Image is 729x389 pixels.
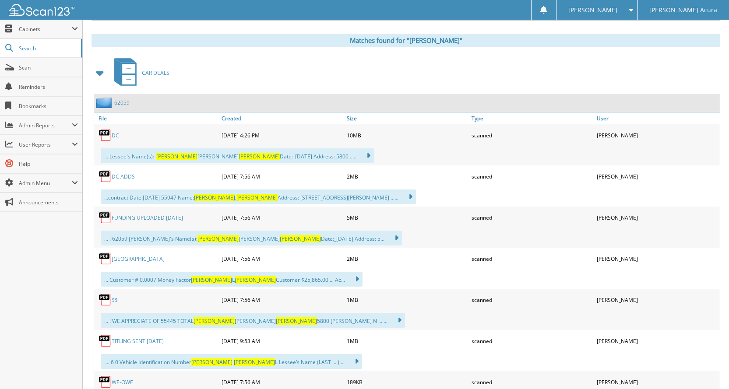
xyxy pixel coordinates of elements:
[345,126,470,144] div: 10MB
[94,112,219,124] a: File
[595,250,720,267] div: [PERSON_NAME]
[19,45,77,52] span: Search
[595,126,720,144] div: [PERSON_NAME]
[595,112,720,124] a: User
[595,291,720,308] div: [PERSON_NAME]
[219,126,345,144] div: [DATE] 4:26 PM
[345,112,470,124] a: Size
[19,25,72,33] span: Cabinets
[219,250,345,267] div: [DATE] 7:56 AM
[112,214,183,221] a: FUNDING UPLOADED [DATE]
[469,291,595,308] div: scanned
[469,332,595,350] div: scanned
[595,168,720,185] div: [PERSON_NAME]
[219,168,345,185] div: [DATE] 7:56 AM
[236,194,278,201] span: [PERSON_NAME]
[469,168,595,185] div: scanned
[112,173,135,180] a: DC ADDS
[112,337,164,345] a: TITLING SENT [DATE]
[99,334,112,347] img: PDF.png
[112,132,119,139] a: DC
[239,153,280,160] span: [PERSON_NAME]
[92,34,720,47] div: Matches found for "[PERSON_NAME]"
[101,354,362,369] div: .... 6 0 Vehicle Identification Number L Lessee’s Name (LAST ... ) ...
[99,252,112,265] img: PDF.png
[469,209,595,226] div: scanned
[19,102,78,110] span: Bookmarks
[345,250,470,267] div: 2MB
[345,291,470,308] div: 1MB
[99,129,112,142] img: PDF.png
[568,7,617,13] span: [PERSON_NAME]
[19,160,78,168] span: Help
[345,209,470,226] div: 5MB
[112,255,165,263] a: [GEOGRAPHIC_DATA]
[235,276,276,284] span: [PERSON_NAME]
[19,141,72,148] span: User Reports
[99,170,112,183] img: PDF.png
[114,99,130,106] a: 62059
[101,231,402,245] div: ... : 62059 [PERSON_NAME]'s Name(s): [PERSON_NAME] Date:_[DATE] Address: 5...
[234,358,275,366] span: [PERSON_NAME]
[19,64,78,71] span: Scan
[197,235,239,242] span: [PERSON_NAME]
[191,358,232,366] span: [PERSON_NAME]
[194,194,235,201] span: [PERSON_NAME]
[469,112,595,124] a: Type
[19,199,78,206] span: Announcements
[649,7,717,13] span: [PERSON_NAME] Acura
[101,313,405,328] div: ... ! WE APPRECIATE OF 55445 TOTAL [PERSON_NAME] 5800 [PERSON_NAME] N ... ...
[156,153,197,160] span: [PERSON_NAME]
[9,4,74,16] img: scan123-logo-white.svg
[101,148,374,163] div: ... Lessee's Name(s):_ [PERSON_NAME] Date:_[DATE] Address: 5800 .....
[194,317,235,325] span: [PERSON_NAME]
[191,276,232,284] span: [PERSON_NAME]
[99,375,112,389] img: PDF.png
[112,378,133,386] a: WE-OWE
[219,291,345,308] div: [DATE] 7:56 AM
[219,209,345,226] div: [DATE] 7:56 AM
[219,112,345,124] a: Created
[685,347,729,389] iframe: Chat Widget
[101,272,363,287] div: ... Customer # 0.0007 Money Factor L Customer $25,865.00 ... Ac...
[99,211,112,224] img: PDF.png
[219,332,345,350] div: [DATE] 9:53 AM
[280,235,321,242] span: [PERSON_NAME]
[595,332,720,350] div: [PERSON_NAME]
[96,97,114,108] img: folder2.png
[19,122,72,129] span: Admin Reports
[469,126,595,144] div: scanned
[142,69,169,77] span: CAR DEALS
[595,209,720,226] div: [PERSON_NAME]
[345,168,470,185] div: 2MB
[19,83,78,91] span: Reminders
[101,189,416,204] div: ...contract Date:[DATE] 55947 Name: , Address: [STREET_ADDRESS][PERSON_NAME] ......
[469,250,595,267] div: scanned
[112,296,118,304] a: $$
[345,332,470,350] div: 1MB
[276,317,317,325] span: [PERSON_NAME]
[99,293,112,306] img: PDF.png
[109,56,169,90] a: CAR DEALS
[19,179,72,187] span: Admin Menu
